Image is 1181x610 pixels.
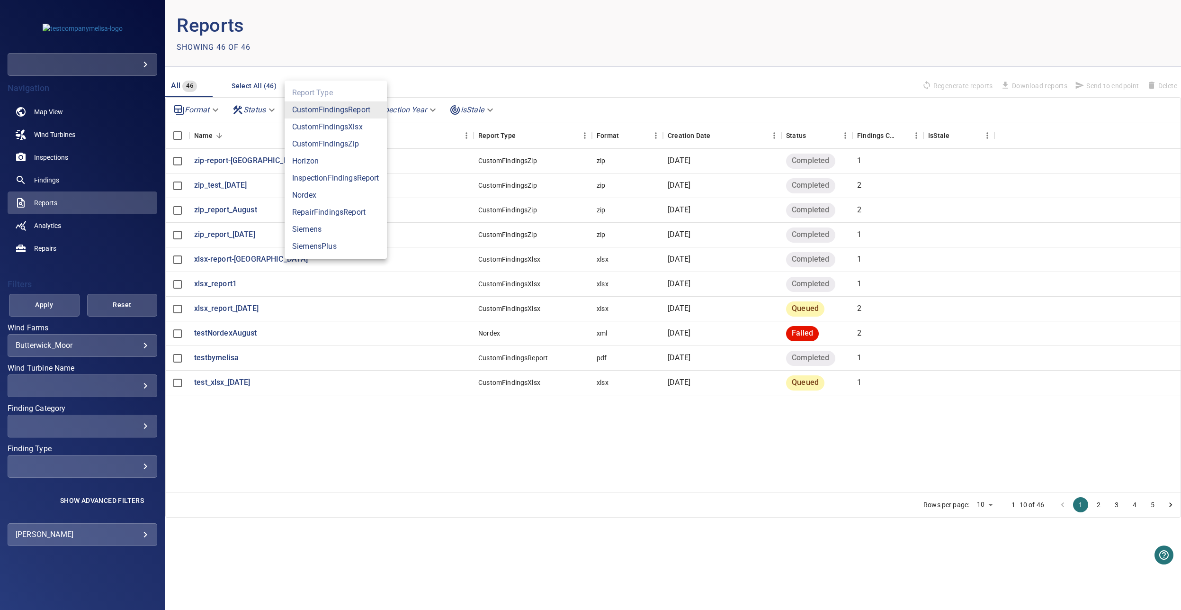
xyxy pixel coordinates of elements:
li: Horizon [285,153,387,170]
li: Nordex [285,187,387,204]
li: CustomFindingsReport [285,101,387,118]
li: RepairFindingsReport [285,204,387,221]
li: CustomFindingsZip [285,136,387,153]
li: CustomFindingsXlsx [285,118,387,136]
li: InspectionFindingsReport [285,170,387,187]
li: Siemens [285,221,387,238]
li: SiemensPlus [285,238,387,255]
